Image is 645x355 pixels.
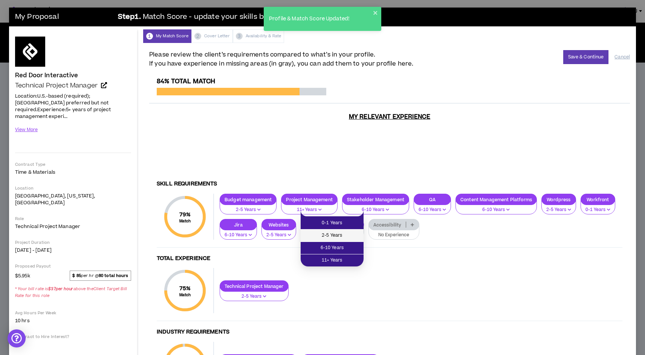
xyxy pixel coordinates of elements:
p: Jira [220,222,257,228]
button: 6-10 Years [342,200,409,214]
span: Technical Project Manager [15,223,80,230]
p: QA [414,197,451,202]
p: 2-5 Years [225,293,284,300]
a: Technical Project Manager [15,82,131,89]
p: 11+ Years [286,207,333,213]
span: 2-5 Years [305,231,359,240]
button: Save & Continue [563,50,609,64]
span: 6-10 Years [305,244,359,252]
strong: 80 total hours [99,273,128,278]
span: 11+ Years [305,256,359,265]
strong: $ 37 per hour [48,286,73,292]
div: Profile & Match Score Updated! [267,13,373,25]
p: Accessibility [369,222,406,228]
strong: $ 85 [72,273,81,278]
button: View More [15,123,38,136]
p: No Experience [373,232,414,239]
button: 2-5 Years [261,225,296,240]
p: [DATE] - [DATE] [15,247,131,254]
button: 6-10 Years [414,200,451,214]
p: Time & Materials [15,169,131,176]
span: Technical Project Manager [15,81,98,90]
p: Wordpress [542,197,576,202]
h3: My Relevant Experience [149,113,630,173]
button: 11+ Years [281,200,338,214]
button: 6-10 Years [455,200,537,214]
h4: Industry Requirements [157,329,622,336]
p: Budget management [220,197,276,202]
p: 0-1 Years [585,207,610,213]
span: 1 [146,33,153,40]
span: 79 % [179,211,191,219]
span: * Your bill rate is above the Client Target Bill Rate for this role [15,285,131,300]
h3: My Proposal [15,9,113,24]
p: 2-5 Years [225,207,272,213]
p: 6-10 Years [419,207,446,213]
button: 0-1 Years [581,200,615,214]
p: 6-10 Years [347,207,404,213]
button: No Experience [368,225,419,240]
button: 2-5 Years [220,200,277,214]
p: Contract to Hire Interest? [15,334,131,340]
p: Websites [262,222,296,228]
p: Contract Type [15,162,131,167]
span: $5.95k [15,271,30,280]
p: Workfront [581,197,615,202]
p: Avg Hours Per Week [15,310,131,316]
p: Content Management Platforms [456,197,536,202]
small: Match [179,292,191,298]
h4: Total Experience [157,255,622,262]
span: per hr @ [70,271,131,280]
p: Project Management [281,197,337,202]
button: close [373,10,378,16]
p: 10 hrs [15,317,131,324]
span: Please review the client’s requirements compared to what’s in your profile. If you have experienc... [149,50,413,68]
p: Proposed Payout [15,263,131,269]
p: Location:U.S.-based (required); [GEOGRAPHIC_DATA] preferred but not required.Experience:5+ years ... [15,92,131,120]
p: 6-10 Years [225,232,252,239]
span: 84% Total Match [157,77,215,86]
h4: Skill Requirements [157,181,622,188]
p: Role [15,216,131,222]
span: 0-1 Years [305,219,359,227]
p: Stakeholder Management [342,197,409,202]
p: Project Duration [15,240,131,245]
span: Match Score - update your skills based upon client project needs [143,12,374,23]
span: 75 % [179,285,191,292]
h4: Red Door Interactive [15,72,78,79]
button: 6-10 Years [220,225,257,240]
p: [GEOGRAPHIC_DATA], [US_STATE], [GEOGRAPHIC_DATA] [15,193,131,206]
p: Technical Project Manager [220,283,288,289]
p: 6-10 Years [460,207,532,213]
div: Open Intercom Messenger [8,329,26,347]
p: 2-5 Years [266,232,291,239]
small: Match [179,219,191,224]
button: 2-5 Years [541,200,576,214]
div: My Match Score [143,29,191,43]
button: 2-5 Years [220,287,289,301]
p: No [15,341,131,348]
p: 2-5 Years [546,207,571,213]
b: Step 1 . [118,12,141,23]
button: Cancel [614,50,630,64]
p: Location [15,185,131,191]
